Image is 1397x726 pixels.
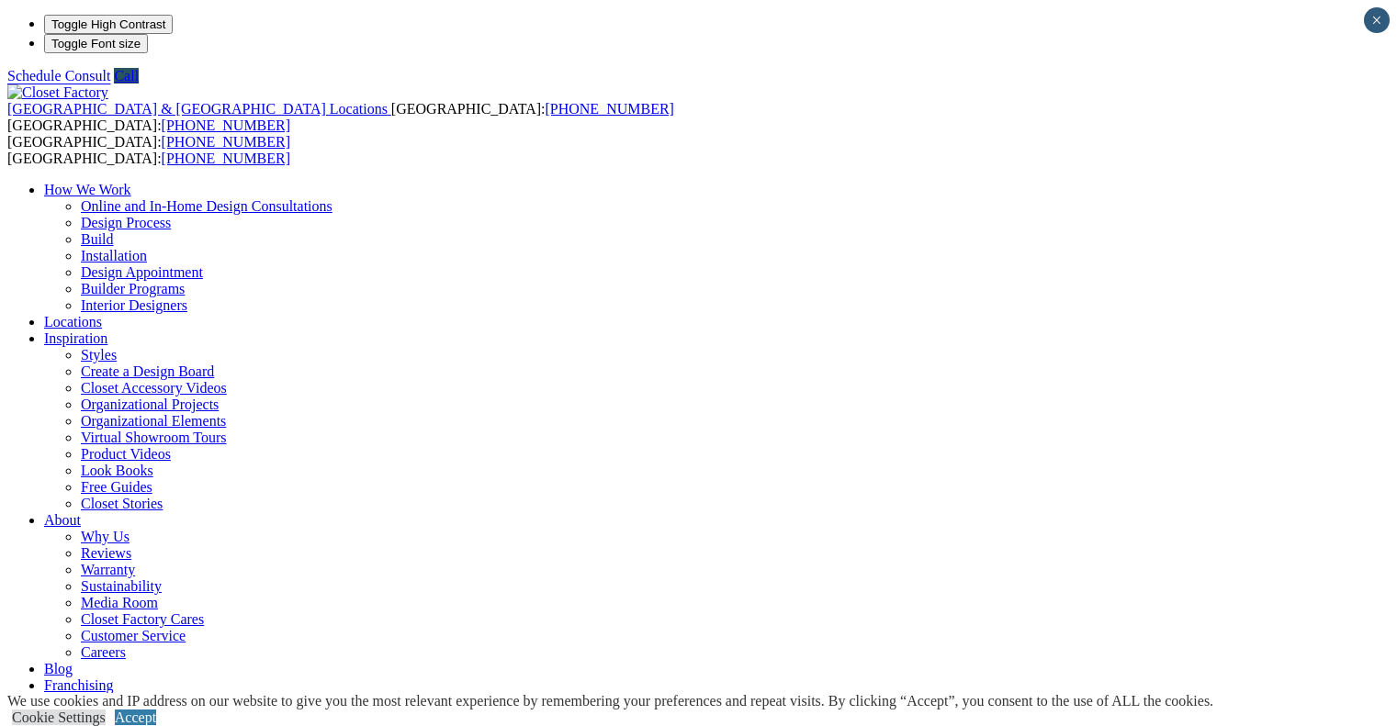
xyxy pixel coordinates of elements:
a: Sustainability [81,578,162,594]
a: Design Process [81,215,171,230]
a: Locations [44,314,102,329]
a: Media Room [81,595,158,610]
a: Cookie Settings [12,709,106,725]
button: Toggle Font size [44,34,148,53]
a: Accept [115,709,156,725]
a: Virtual Showroom Tours [81,430,227,445]
a: Look Books [81,463,153,478]
a: Franchising [44,677,114,693]
a: Closet Stories [81,496,163,511]
img: Closet Factory [7,84,108,101]
a: [PHONE_NUMBER] [162,117,290,133]
div: We use cookies and IP address on our website to give you the most relevant experience by remember... [7,693,1213,709]
a: Why Us [81,529,130,544]
button: Toggle High Contrast [44,15,173,34]
a: Customer Service [81,628,186,643]
a: Blog [44,661,73,676]
a: Warranty [81,562,135,577]
span: Toggle Font size [51,37,141,50]
a: Organizational Projects [81,397,219,412]
a: Organizational Elements [81,413,226,429]
a: Free Guides [81,479,152,495]
a: [GEOGRAPHIC_DATA] & [GEOGRAPHIC_DATA] Locations [7,101,391,117]
a: Build [81,231,114,247]
a: [PHONE_NUMBER] [545,101,673,117]
span: [GEOGRAPHIC_DATA]: [GEOGRAPHIC_DATA]: [7,101,674,133]
a: Interior Designers [81,297,187,313]
a: Closet Factory Cares [81,611,204,627]
a: Product Videos [81,446,171,462]
span: Toggle High Contrast [51,17,165,31]
a: Careers [81,644,126,660]
a: Styles [81,347,117,363]
a: Closet Accessory Videos [81,380,227,396]
a: [PHONE_NUMBER] [162,134,290,150]
a: About [44,512,81,528]
a: Reviews [81,545,131,561]
a: Design Appointment [81,264,203,280]
a: Inspiration [44,330,107,346]
span: [GEOGRAPHIC_DATA] & [GEOGRAPHIC_DATA] Locations [7,101,388,117]
a: How We Work [44,182,131,197]
a: Create a Design Board [81,363,214,379]
a: [PHONE_NUMBER] [162,151,290,166]
a: Online and In-Home Design Consultations [81,198,332,214]
a: Schedule Consult [7,68,110,84]
a: Builder Programs [81,281,185,296]
a: Installation [81,248,147,263]
span: [GEOGRAPHIC_DATA]: [GEOGRAPHIC_DATA]: [7,134,290,166]
button: Close [1364,7,1390,33]
a: Call [114,68,139,84]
